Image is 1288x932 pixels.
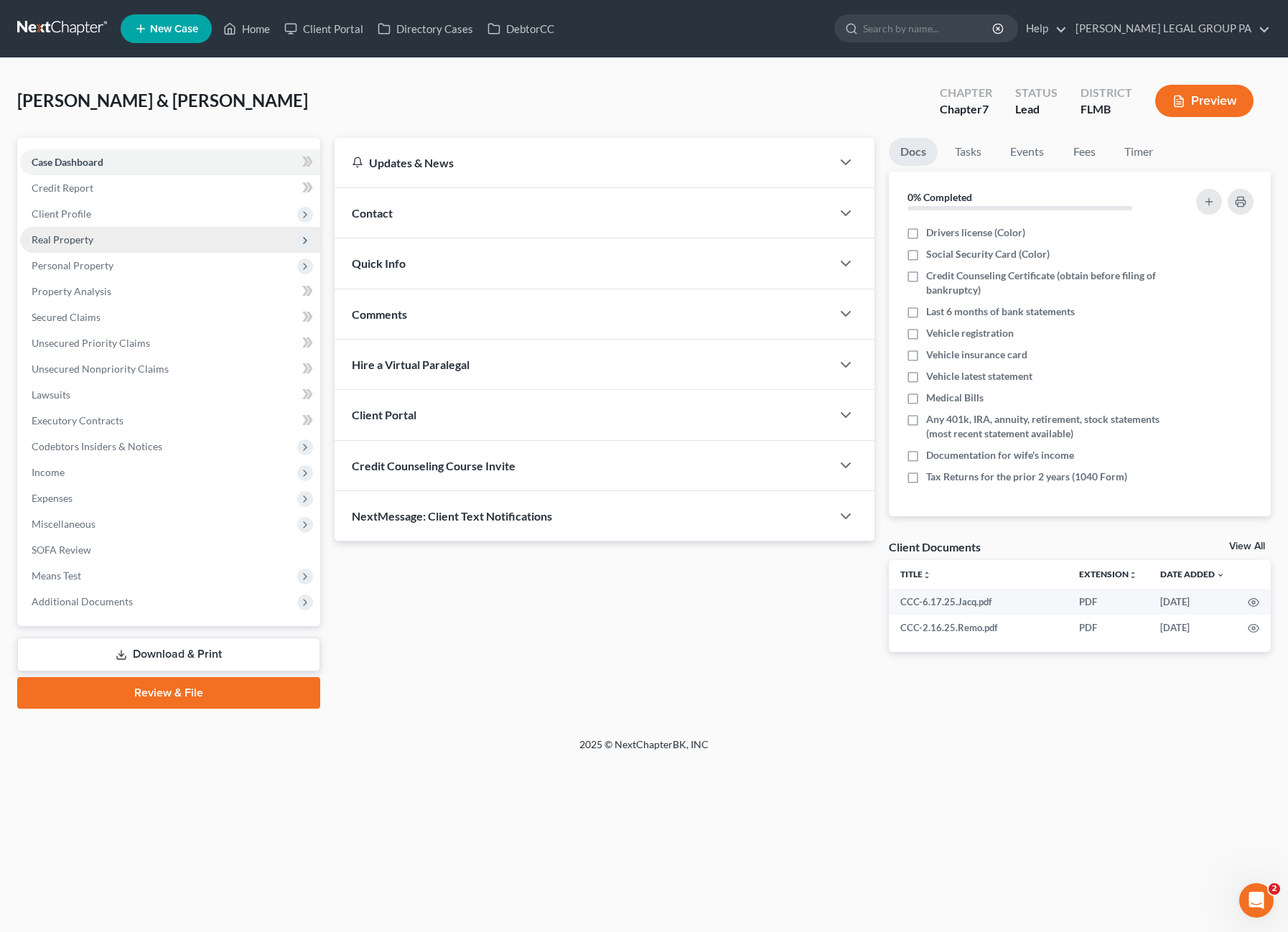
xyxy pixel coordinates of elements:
a: Events [999,138,1055,166]
span: Credit Report [32,182,93,194]
span: Vehicle insurance card [926,348,1027,362]
td: CCC-2.16.25.Remo.pdf [889,615,1068,640]
span: Executory Contracts [32,414,123,427]
span: Client Portal [352,408,416,421]
span: [PERSON_NAME] & [PERSON_NAME] [17,90,308,111]
span: Unsecured Priority Claims [32,337,150,349]
span: Comments [352,307,407,321]
span: Lawsuits [32,388,70,401]
a: Download & Print [17,638,320,671]
span: Property Analysis [32,285,111,297]
span: New Case [150,24,198,34]
div: Status [1015,85,1058,101]
div: Updates & News [352,155,815,170]
a: Client Portal [277,16,370,42]
a: SOFA Review [20,537,320,563]
span: Miscellaneous [32,518,95,530]
i: expand_more [1216,571,1225,579]
a: Home [216,16,277,42]
span: Any 401k, IRA, annuity, retirement, stock statements (most recent statement available) [926,412,1163,441]
span: Credit Counseling Course Invite [352,459,515,472]
span: Vehicle registration [926,326,1014,340]
div: Chapter [940,85,992,101]
td: PDF [1068,589,1149,615]
span: Income [32,466,65,478]
span: 7 [982,102,989,116]
span: Client Profile [32,208,91,220]
a: Extensionunfold_more [1079,569,1137,579]
span: Case Dashboard [32,156,103,168]
a: Unsecured Priority Claims [20,330,320,356]
span: Last 6 months of bank statements [926,304,1075,319]
span: Secured Claims [32,311,101,323]
a: Review & File [17,677,320,709]
td: CCC-6.17.25.Jacq.pdf [889,589,1068,615]
a: Docs [889,138,938,166]
td: PDF [1068,615,1149,640]
a: Secured Claims [20,304,320,330]
a: Fees [1061,138,1107,166]
span: Hire a Virtual Paralegal [352,358,470,371]
div: Client Documents [889,539,981,554]
span: 2 [1269,883,1280,895]
a: Date Added expand_more [1160,569,1225,579]
i: unfold_more [923,571,931,579]
a: Directory Cases [370,16,480,42]
span: Medical Bills [926,391,984,405]
a: Help [1019,16,1067,42]
span: Personal Property [32,259,113,271]
td: [DATE] [1149,589,1236,615]
div: Chapter [940,101,992,118]
div: 2025 © NextChapterBK, INC [235,737,1053,763]
a: DebtorCC [480,16,561,42]
span: Tax Returns for the prior 2 years (1040 Form) [926,470,1127,484]
span: Contact [352,206,393,220]
span: Means Test [32,569,81,582]
span: Credit Counseling Certificate (obtain before filing of bankruptcy) [926,269,1163,297]
button: Preview [1155,85,1254,117]
span: Expenses [32,492,73,504]
a: Unsecured Nonpriority Claims [20,356,320,382]
a: Titleunfold_more [900,569,931,579]
a: Tasks [943,138,993,166]
span: Codebtors Insiders & Notices [32,440,162,452]
a: Lawsuits [20,382,320,408]
td: [DATE] [1149,615,1236,640]
input: Search by name... [863,15,994,42]
a: View All [1229,541,1265,551]
div: Lead [1015,101,1058,118]
a: Case Dashboard [20,149,320,175]
span: Documentation for wife's income [926,448,1074,462]
a: [PERSON_NAME] LEGAL GROUP PA [1068,16,1270,42]
a: Property Analysis [20,279,320,304]
span: Drivers license (Color) [926,225,1025,240]
strong: 0% Completed [907,191,972,203]
a: Executory Contracts [20,408,320,434]
div: District [1081,85,1132,101]
span: Unsecured Nonpriority Claims [32,363,169,375]
span: Real Property [32,233,93,246]
span: Additional Documents [32,595,133,607]
span: NextMessage: Client Text Notifications [352,509,552,523]
span: Vehicle latest statement [926,369,1032,383]
span: Social Security Card (Color) [926,247,1050,261]
a: Credit Report [20,175,320,201]
a: Timer [1113,138,1165,166]
iframe: Intercom live chat [1239,883,1274,918]
i: unfold_more [1129,571,1137,579]
span: SOFA Review [32,544,91,556]
span: Quick Info [352,256,406,270]
div: FLMB [1081,101,1132,118]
